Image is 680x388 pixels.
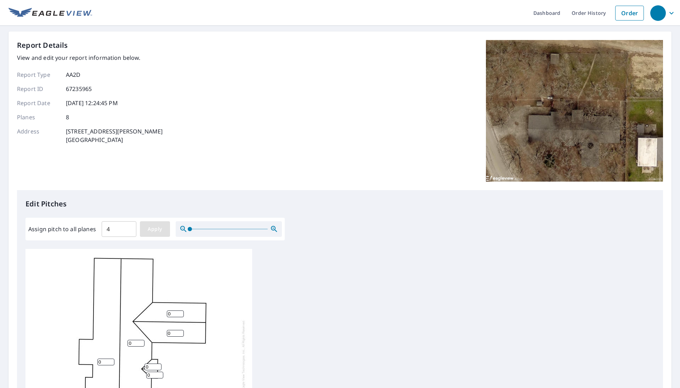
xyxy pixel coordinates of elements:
p: Report Type [17,70,59,79]
label: Assign pitch to all planes [28,225,96,233]
p: Address [17,127,59,144]
a: Order [615,6,644,21]
img: EV Logo [8,8,92,18]
p: 67235965 [66,85,92,93]
p: Edit Pitches [25,199,654,209]
button: Apply [140,221,170,237]
p: Planes [17,113,59,121]
p: [STREET_ADDRESS][PERSON_NAME] [GEOGRAPHIC_DATA] [66,127,163,144]
p: Report Date [17,99,59,107]
p: View and edit your report information below. [17,53,163,62]
p: Report ID [17,85,59,93]
p: AA2D [66,70,81,79]
p: [DATE] 12:24:45 PM [66,99,118,107]
span: Apply [146,225,164,234]
img: Top image [486,40,663,182]
input: 00.0 [102,219,136,239]
p: Report Details [17,40,68,51]
p: 8 [66,113,69,121]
